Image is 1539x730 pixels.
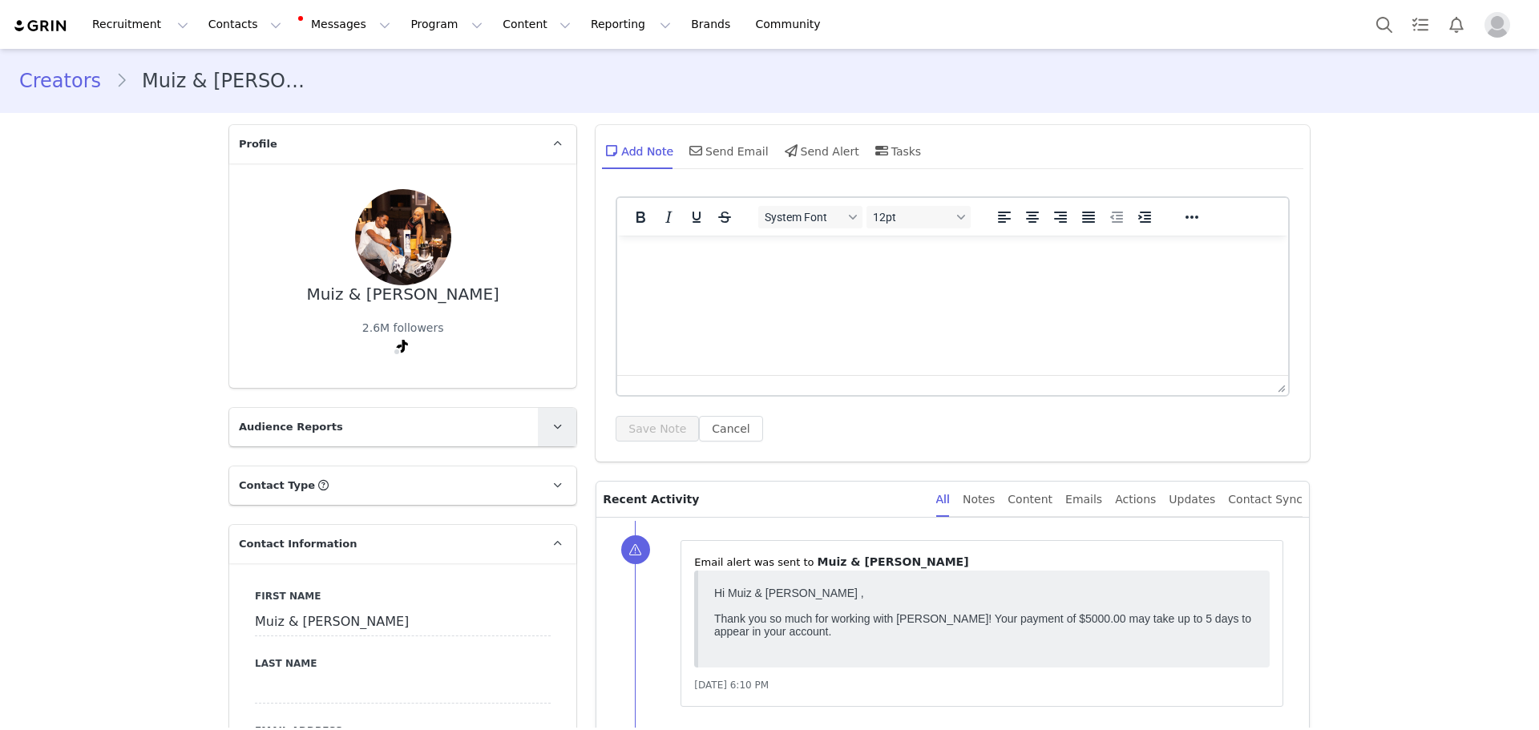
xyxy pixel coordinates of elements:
[1178,206,1206,228] button: Reveal or hide additional toolbar items
[6,6,546,87] body: Hi Muiz & [PERSON_NAME] , You have $5000 waiting for you, but you do not have your payout method ...
[199,6,291,42] button: Contacts
[13,18,69,34] img: grin logo
[1475,12,1526,38] button: Profile
[1367,6,1402,42] button: Search
[683,206,710,228] button: Underline
[655,206,682,228] button: Italic
[873,211,951,224] span: 12pt
[1008,482,1052,518] div: Content
[686,131,769,170] div: Send Email
[818,555,969,568] span: Muiz & [PERSON_NAME]
[1169,482,1215,518] div: Updates
[1271,376,1288,395] div: Press the Up and Down arrow keys to resize the editor.
[1115,482,1156,518] div: Actions
[239,536,357,552] span: Contact Information
[362,320,444,337] div: 2.6M followers
[401,6,492,42] button: Program
[746,6,838,42] a: Community
[711,206,738,228] button: Strikethrough
[1403,6,1438,42] a: Tasks
[1047,206,1074,228] button: Align right
[866,206,971,228] button: Font sizes
[991,206,1018,228] button: Align left
[83,6,198,42] button: Recruitment
[602,131,673,170] div: Add Note
[1065,482,1102,518] div: Emails
[782,131,859,170] div: Send Alert
[1019,206,1046,228] button: Align center
[1103,206,1130,228] button: Decrease indent
[239,136,277,152] span: Profile
[936,482,950,518] div: All
[616,416,699,442] button: Save Note
[255,589,551,603] label: First Name
[493,6,580,42] button: Content
[1439,6,1474,42] button: Notifications
[306,285,499,304] div: Muiz & [PERSON_NAME]
[239,419,343,435] span: Audience Reports
[255,656,551,671] label: Last Name
[758,206,862,228] button: Fonts
[963,482,995,518] div: Notes
[19,67,115,95] a: Creators
[627,206,654,228] button: Bold
[6,6,546,71] body: Hi Muiz & [PERSON_NAME] , Thank you so much for working with [PERSON_NAME]! Your payment of $5000...
[681,6,745,42] a: Brands
[617,236,1288,375] iframe: Rich Text Area
[694,680,769,691] span: [DATE] 6:10 PM
[1131,206,1158,228] button: Increase indent
[694,554,1270,571] p: ⁨Email⁩ alert was sent to ⁨ ⁩
[603,482,923,517] p: Recent Activity
[872,131,922,170] div: Tasks
[355,189,451,285] img: 017ec928-7f98-4d59-bdb6-2006d792d20f.jpg
[1228,482,1303,518] div: Contact Sync
[1484,12,1510,38] img: placeholder-profile.jpg
[765,211,843,224] span: System Font
[292,6,400,42] button: Messages
[239,478,315,494] span: Contact Type
[1075,206,1102,228] button: Justify
[581,6,681,42] button: Reporting
[699,416,762,442] button: Cancel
